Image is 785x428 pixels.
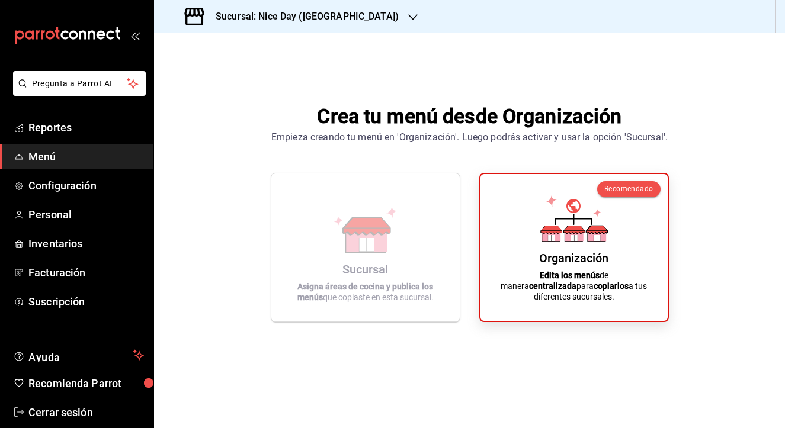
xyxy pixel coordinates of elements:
h3: Sucursal: Nice Day ([GEOGRAPHIC_DATA]) [206,9,399,24]
div: Organización [539,251,608,265]
span: Personal [28,207,144,223]
p: de manera para a tus diferentes sucursales. [495,270,653,302]
span: Ayuda [28,348,129,362]
span: Cerrar sesión [28,404,144,420]
h1: Crea tu menú desde Organización [271,102,668,130]
span: Recomienda Parrot [28,375,144,391]
span: Pregunta a Parrot AI [32,78,127,90]
span: Facturación [28,265,144,281]
strong: centralizada [529,281,576,291]
button: Pregunta a Parrot AI [13,71,146,96]
strong: copiarlos [594,281,629,291]
strong: Asigna áreas de cocina y publica los menús [297,282,434,302]
span: Reportes [28,120,144,136]
div: Empieza creando tu menú en 'Organización'. Luego podrás activar y usar la opción 'Sucursal'. [271,130,668,144]
span: Menú [28,149,144,165]
span: Configuración [28,178,144,194]
span: Suscripción [28,294,144,310]
span: Inventarios [28,236,144,252]
button: open_drawer_menu [130,31,140,40]
p: que copiaste en esta sucursal. [286,281,446,303]
div: Sucursal [342,262,388,276]
strong: Edita los menús [540,271,600,280]
span: Recomendado [604,185,653,193]
a: Pregunta a Parrot AI [8,86,146,98]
